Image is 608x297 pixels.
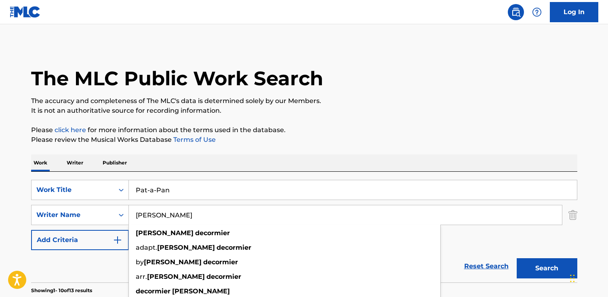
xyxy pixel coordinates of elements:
[36,210,109,220] div: Writer Name
[113,235,122,245] img: 9d2ae6d4665cec9f34b9.svg
[144,258,202,266] strong: [PERSON_NAME]
[31,96,577,106] p: The accuracy and completeness of The MLC's data is determined solely by our Members.
[31,180,577,282] form: Search Form
[136,273,147,280] span: arr.
[147,273,205,280] strong: [PERSON_NAME]
[55,126,86,134] a: click here
[31,230,129,250] button: Add Criteria
[31,154,50,171] p: Work
[568,258,608,297] iframe: Chat Widget
[31,287,92,294] p: Showing 1 - 10 of 13 results
[517,258,577,278] button: Search
[195,229,230,237] strong: decormier
[10,6,41,18] img: MLC Logo
[532,7,542,17] img: help
[172,287,230,295] strong: [PERSON_NAME]
[136,229,194,237] strong: [PERSON_NAME]
[136,244,157,251] span: adapt.
[136,287,170,295] strong: decormier
[157,244,215,251] strong: [PERSON_NAME]
[511,7,521,17] img: search
[568,205,577,225] img: Delete Criterion
[31,106,577,116] p: It is not an authoritative source for recording information.
[203,258,238,266] strong: decormier
[508,4,524,20] a: Public Search
[36,185,109,195] div: Work Title
[550,2,598,22] a: Log In
[529,4,545,20] div: Help
[31,66,323,91] h1: The MLC Public Work Search
[31,135,577,145] p: Please review the Musical Works Database
[570,266,575,291] div: Drag
[64,154,86,171] p: Writer
[136,258,144,266] span: by
[460,257,513,275] a: Reset Search
[172,136,216,143] a: Terms of Use
[217,244,251,251] strong: decormier
[206,273,241,280] strong: decormier
[100,154,129,171] p: Publisher
[31,125,577,135] p: Please for more information about the terms used in the database.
